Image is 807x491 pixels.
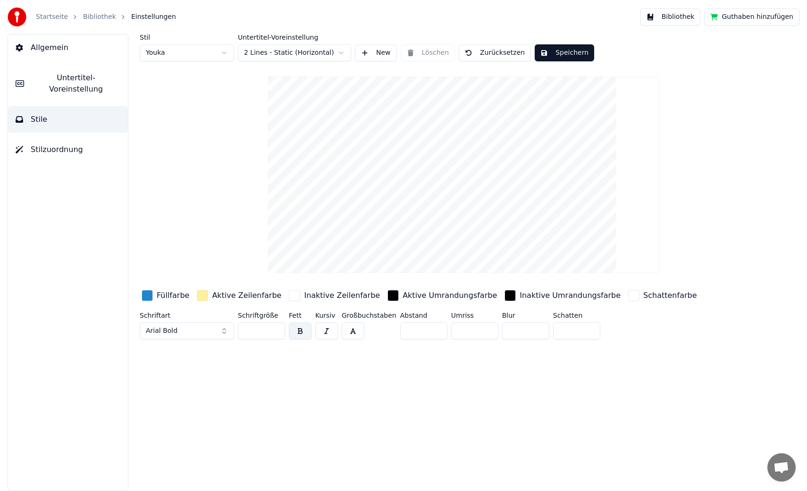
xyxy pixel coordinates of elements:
button: Inaktive Umrandungsfarbe [503,288,622,303]
button: Aktive Zeilenfarbe [195,288,283,303]
button: Bibliothek [640,8,701,25]
div: Chat öffnen [767,453,796,482]
label: Blur [502,312,549,319]
img: youka [8,8,26,26]
button: Guthaben hinzufügen [704,8,799,25]
label: Kursiv [315,312,338,319]
label: Schatten [553,312,600,319]
label: Untertitel-Voreinstellung [238,34,351,41]
span: Arial Bold [146,326,177,336]
button: New [355,44,397,61]
div: Aktive Zeilenfarbe [212,290,281,301]
span: Stilzuordnung [31,144,83,155]
a: Bibliothek [83,12,116,22]
label: Schriftart [140,312,234,319]
button: Schattenfarbe [626,288,698,303]
button: Speichern [535,44,594,61]
span: Untertitel-Voreinstellung [32,72,120,95]
label: Stil [140,34,234,41]
button: Untertitel-Voreinstellung [8,65,128,102]
button: Stile [8,106,128,133]
span: Stile [31,114,47,125]
button: Füllfarbe [140,288,191,303]
button: Allgemein [8,34,128,61]
div: Füllfarbe [157,290,189,301]
button: Inaktive Zeilenfarbe [287,288,382,303]
span: Allgemein [31,42,68,53]
a: Startseite [36,12,68,22]
div: Schattenfarbe [643,290,697,301]
div: Aktive Umrandungsfarbe [403,290,497,301]
button: Stilzuordnung [8,136,128,163]
label: Schriftgröße [238,312,285,319]
label: Umriss [451,312,498,319]
label: Abstand [400,312,447,319]
label: Fett [289,312,311,319]
div: Inaktive Umrandungsfarbe [520,290,621,301]
button: Zurücksetzen [459,44,531,61]
span: Einstellungen [131,12,176,22]
nav: breadcrumb [36,12,176,22]
button: Aktive Umrandungsfarbe [386,288,499,303]
div: Inaktive Zeilenfarbe [304,290,380,301]
label: Großbuchstaben [342,312,396,319]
